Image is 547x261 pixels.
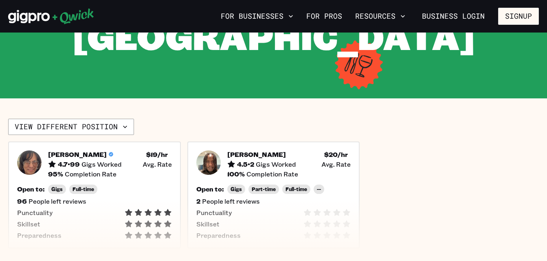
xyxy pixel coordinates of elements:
[321,160,351,168] span: Avg. Rate
[196,150,221,175] img: Pro headshot
[217,9,297,23] button: For Businesses
[196,197,200,205] h5: 2
[256,160,296,168] span: Gigs Worked
[17,231,62,239] span: Preparedness
[324,150,348,159] h5: $ 20 /hr
[48,170,63,178] h5: 95 %
[48,150,107,159] h5: [PERSON_NAME]
[317,186,321,192] span: --
[72,186,94,192] span: Full-time
[286,186,307,192] span: Full-time
[231,186,242,192] span: Gigs
[415,8,492,25] a: Business Login
[187,141,360,248] button: Pro headshot[PERSON_NAME]4.5•2Gigs Worked$20/hr Avg. Rate100%Completion RateOpen to:GigsPart-time...
[8,141,181,248] button: Pro headshot[PERSON_NAME]4.7•99Gigs Worked$19/hr Avg. Rate95%Completion RateOpen to:GigsFull-time...
[146,150,168,159] h5: $ 19 /hr
[237,160,254,168] h5: 4.5 • 2
[17,220,40,228] span: Skillset
[498,8,539,25] button: Signup
[17,209,53,217] span: Punctuality
[143,160,172,168] span: Avg. Rate
[8,119,134,135] button: View different position
[81,160,122,168] span: Gigs Worked
[196,185,224,193] h5: Open to:
[17,185,45,193] h5: Open to:
[252,186,276,192] span: Part-time
[29,197,86,205] span: People left reviews
[196,220,220,228] span: Skillset
[227,150,286,159] h5: [PERSON_NAME]
[17,197,27,205] h5: 96
[196,209,232,217] span: Punctuality
[196,231,241,239] span: Preparedness
[202,197,260,205] span: People left reviews
[58,160,80,168] h5: 4.7 • 99
[17,150,42,175] img: Pro headshot
[65,170,116,178] span: Completion Rate
[246,170,298,178] span: Completion Rate
[352,9,409,23] button: Resources
[303,9,345,23] a: For Pros
[51,186,63,192] span: Gigs
[227,170,245,178] h5: 100 %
